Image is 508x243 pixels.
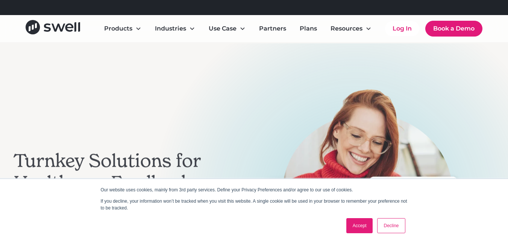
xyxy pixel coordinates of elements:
a: Partners [253,21,292,36]
div: Use Case [209,24,237,33]
div: Use Case [203,21,252,36]
p: Our website uses cookies, mainly from 3rd party services. Define your Privacy Preferences and/or ... [101,186,408,193]
a: home [26,20,80,37]
a: Accept [346,218,373,233]
div: Products [98,21,147,36]
a: Book a Demo [425,21,482,37]
a: Decline [377,218,405,233]
div: Industries [155,24,186,33]
div: Industries [149,21,201,36]
a: Log In [385,21,419,36]
a: Plans [294,21,323,36]
h2: Turnkey Solutions for Healthcare Feedback [14,150,217,194]
p: If you decline, your information won’t be tracked when you visit this website. A single cookie wi... [101,198,408,211]
div: Resources [331,24,362,33]
div: Products [104,24,132,33]
div: Resources [325,21,378,36]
